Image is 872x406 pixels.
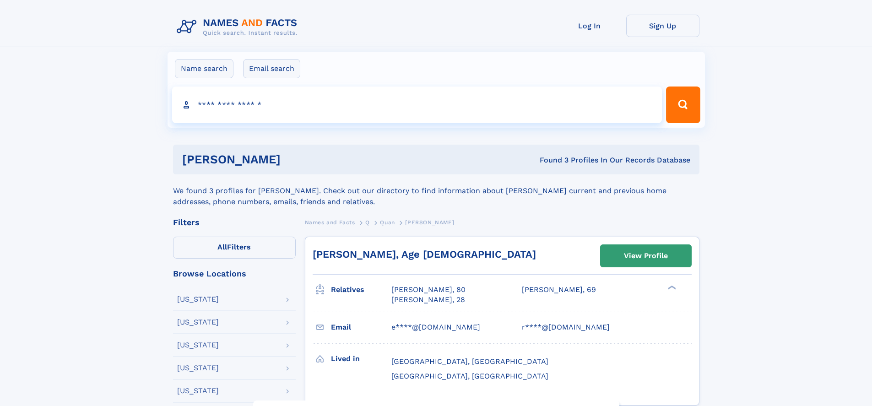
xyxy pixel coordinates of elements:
[175,59,233,78] label: Name search
[365,219,370,226] span: Q
[172,87,662,123] input: search input
[380,219,395,226] span: Quan
[405,219,454,226] span: [PERSON_NAME]
[391,372,548,380] span: [GEOGRAPHIC_DATA], [GEOGRAPHIC_DATA]
[313,249,536,260] a: [PERSON_NAME], Age [DEMOGRAPHIC_DATA]
[522,285,596,295] a: [PERSON_NAME], 69
[177,387,219,395] div: [US_STATE]
[173,270,296,278] div: Browse Locations
[173,15,305,39] img: Logo Names and Facts
[305,217,355,228] a: Names and Facts
[391,357,548,366] span: [GEOGRAPHIC_DATA], [GEOGRAPHIC_DATA]
[173,237,296,259] label: Filters
[380,217,395,228] a: Quan
[626,15,699,37] a: Sign Up
[553,15,626,37] a: Log In
[391,295,465,305] a: [PERSON_NAME], 28
[177,341,219,349] div: [US_STATE]
[391,285,466,295] a: [PERSON_NAME], 80
[177,296,219,303] div: [US_STATE]
[177,319,219,326] div: [US_STATE]
[243,59,300,78] label: Email search
[217,243,227,251] span: All
[173,174,699,207] div: We found 3 profiles for [PERSON_NAME]. Check out our directory to find information about [PERSON_...
[331,351,391,367] h3: Lived in
[182,154,410,165] h1: [PERSON_NAME]
[173,218,296,227] div: Filters
[331,282,391,298] h3: Relatives
[410,155,690,165] div: Found 3 Profiles In Our Records Database
[331,319,391,335] h3: Email
[177,364,219,372] div: [US_STATE]
[666,87,700,123] button: Search Button
[365,217,370,228] a: Q
[601,245,691,267] a: View Profile
[666,285,677,291] div: ❯
[624,245,668,266] div: View Profile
